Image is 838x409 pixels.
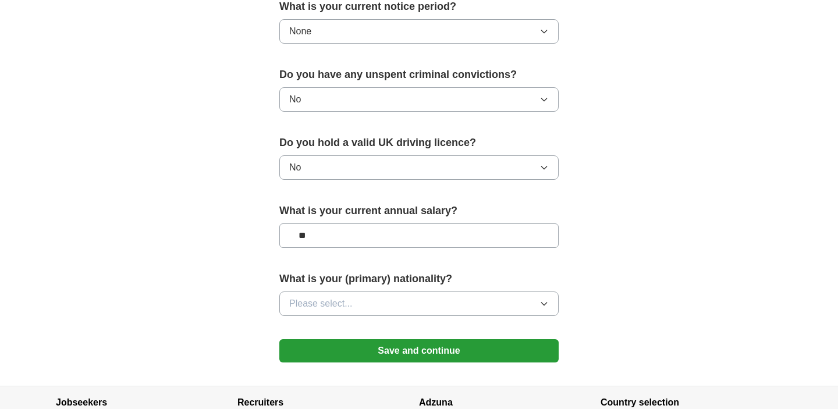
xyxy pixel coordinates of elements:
[279,203,559,219] label: What is your current annual salary?
[279,291,559,316] button: Please select...
[289,24,311,38] span: None
[279,271,559,287] label: What is your (primary) nationality?
[289,161,301,175] span: No
[279,19,559,44] button: None
[279,155,559,180] button: No
[279,87,559,112] button: No
[289,93,301,106] span: No
[279,67,559,83] label: Do you have any unspent criminal convictions?
[289,297,353,311] span: Please select...
[279,339,559,362] button: Save and continue
[279,135,559,151] label: Do you hold a valid UK driving licence?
